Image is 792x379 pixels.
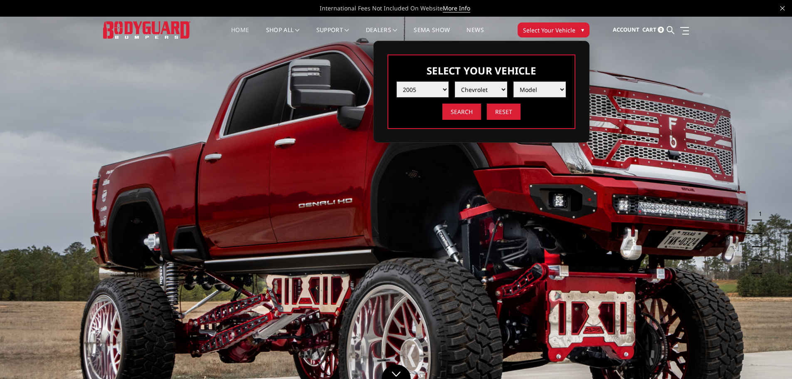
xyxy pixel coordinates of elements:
span: Select Your Vehicle [523,26,575,35]
iframe: Chat Widget [750,339,792,379]
button: Select Your Vehicle [518,22,590,37]
a: Cart 0 [642,19,664,41]
a: News [466,27,484,43]
span: Account [613,26,639,33]
input: Search [442,104,481,120]
a: Support [316,27,349,43]
button: 2 of 5 [754,220,762,234]
a: shop all [266,27,300,43]
a: Click to Down [382,364,411,379]
a: Dealers [366,27,397,43]
img: BODYGUARD BUMPERS [103,21,190,38]
span: 0 [658,27,664,33]
input: Reset [487,104,521,120]
a: SEMA Show [414,27,450,43]
button: 4 of 5 [754,247,762,260]
a: Account [613,19,639,41]
button: 1 of 5 [754,207,762,220]
a: More Info [443,4,470,12]
span: Cart [642,26,656,33]
button: 5 of 5 [754,260,762,274]
a: Home [231,27,249,43]
h3: Select Your Vehicle [397,64,566,77]
button: 3 of 5 [754,234,762,247]
span: ▾ [581,25,584,34]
